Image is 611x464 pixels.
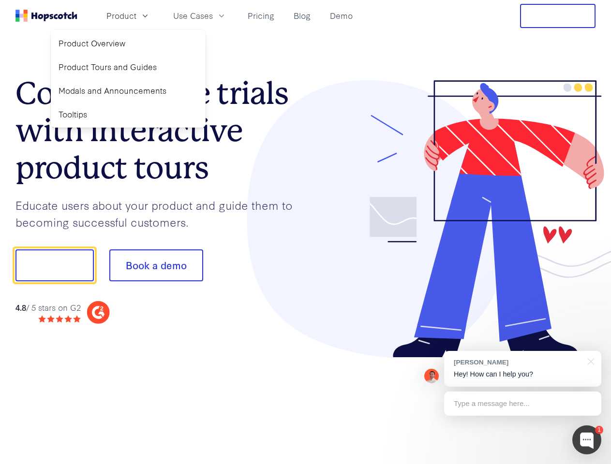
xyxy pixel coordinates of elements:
[109,249,203,281] button: Book a demo
[520,4,596,28] button: Free Trial
[444,391,601,416] div: Type a message here...
[595,426,603,434] div: 1
[167,8,232,24] button: Use Cases
[454,369,592,379] p: Hey! How can I help you?
[15,302,26,313] strong: 4.8
[15,197,306,230] p: Educate users about your product and guide them to becoming successful customers.
[101,8,156,24] button: Product
[173,10,213,22] span: Use Cases
[244,8,278,24] a: Pricing
[55,57,202,77] a: Product Tours and Guides
[55,81,202,101] a: Modals and Announcements
[326,8,357,24] a: Demo
[454,358,582,367] div: [PERSON_NAME]
[15,302,81,314] div: / 5 stars on G2
[55,33,202,53] a: Product Overview
[15,249,94,281] button: Show me!
[290,8,314,24] a: Blog
[55,104,202,124] a: Tooltips
[15,10,77,22] a: Home
[106,10,136,22] span: Product
[15,75,306,186] h1: Convert more trials with interactive product tours
[424,369,439,383] img: Mark Spera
